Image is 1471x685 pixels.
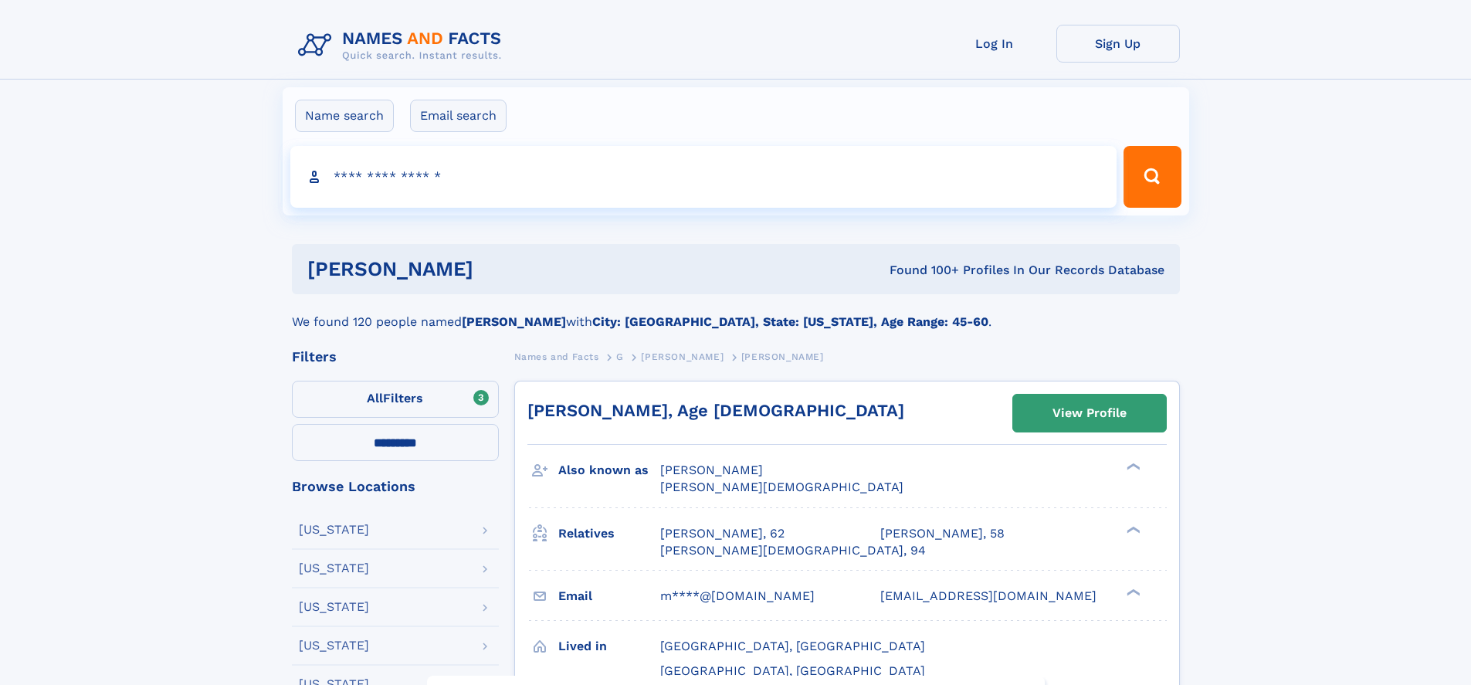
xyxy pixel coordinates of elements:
span: [PERSON_NAME] [741,351,824,362]
a: [PERSON_NAME] [641,347,724,366]
h3: Lived in [558,633,660,660]
h3: Email [558,583,660,609]
a: [PERSON_NAME], 62 [660,525,785,542]
h1: [PERSON_NAME] [307,259,682,279]
a: Sign Up [1056,25,1180,63]
div: Filters [292,350,499,364]
span: [GEOGRAPHIC_DATA], [GEOGRAPHIC_DATA] [660,639,925,653]
img: Logo Names and Facts [292,25,514,66]
span: [GEOGRAPHIC_DATA], [GEOGRAPHIC_DATA] [660,663,925,678]
h3: Also known as [558,457,660,483]
div: View Profile [1052,395,1127,431]
div: ❯ [1123,524,1141,534]
span: [PERSON_NAME] [660,463,763,477]
a: [PERSON_NAME][DEMOGRAPHIC_DATA], 94 [660,542,926,559]
a: Log In [933,25,1056,63]
span: [PERSON_NAME] [641,351,724,362]
b: City: [GEOGRAPHIC_DATA], State: [US_STATE], Age Range: 45-60 [592,314,988,329]
div: We found 120 people named with . [292,294,1180,331]
div: ❯ [1123,462,1141,472]
span: G [616,351,624,362]
a: Names and Facts [514,347,599,366]
label: Filters [292,381,499,418]
div: Found 100+ Profiles In Our Records Database [681,262,1164,279]
h3: Relatives [558,521,660,547]
a: [PERSON_NAME], 58 [880,525,1005,542]
a: View Profile [1013,395,1166,432]
div: ❯ [1123,587,1141,597]
div: [US_STATE] [299,639,369,652]
div: Browse Locations [292,480,499,493]
div: [US_STATE] [299,562,369,575]
span: [PERSON_NAME][DEMOGRAPHIC_DATA] [660,480,903,494]
a: G [616,347,624,366]
div: [US_STATE] [299,601,369,613]
span: [EMAIL_ADDRESS][DOMAIN_NAME] [880,588,1096,603]
label: Name search [295,100,394,132]
input: search input [290,146,1117,208]
b: [PERSON_NAME] [462,314,566,329]
label: Email search [410,100,507,132]
button: Search Button [1124,146,1181,208]
div: [US_STATE] [299,524,369,536]
span: All [367,391,383,405]
a: [PERSON_NAME], Age [DEMOGRAPHIC_DATA] [527,401,904,420]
